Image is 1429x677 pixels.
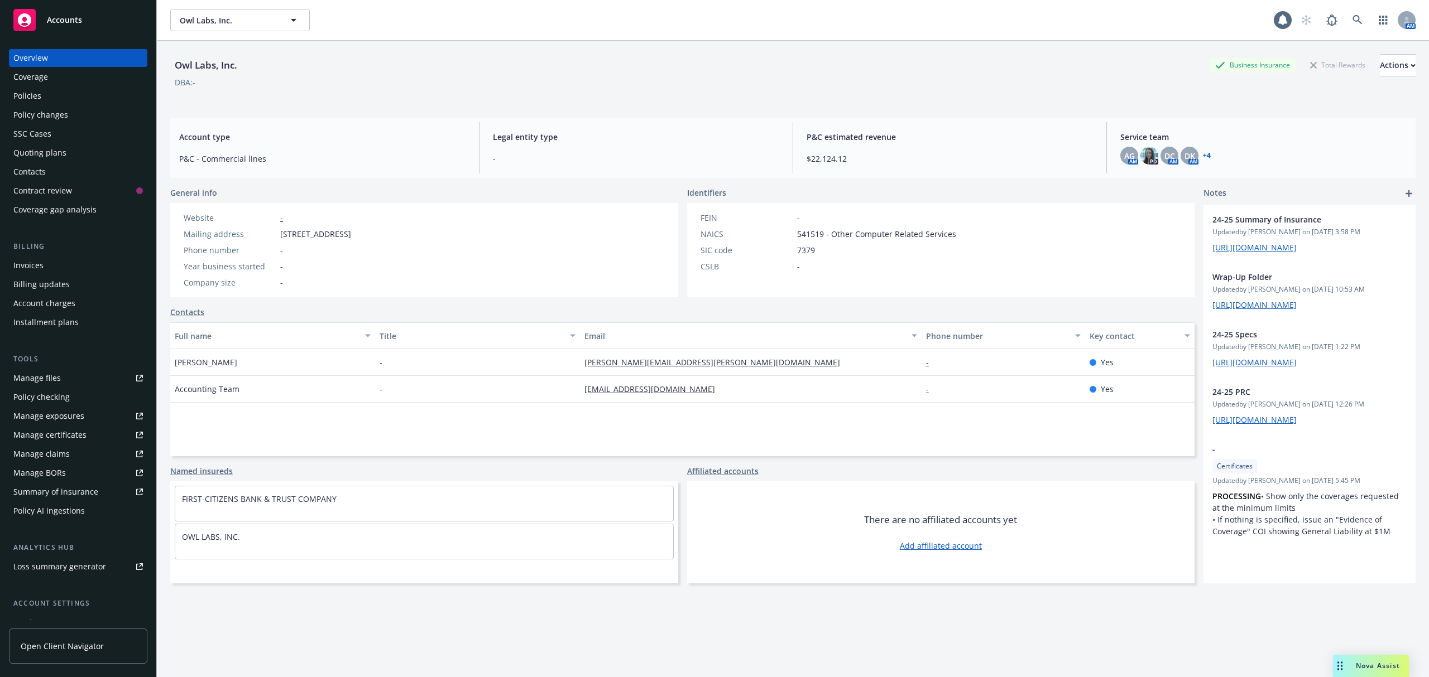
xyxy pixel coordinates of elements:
a: Installment plans [9,313,147,331]
span: Manage exposures [9,407,147,425]
span: Nova Assist [1356,661,1400,670]
span: Updated by [PERSON_NAME] on [DATE] 1:22 PM [1212,342,1407,352]
a: - [926,384,938,394]
button: Nova Assist [1333,655,1409,677]
span: AG [1124,150,1135,162]
div: Company size [184,277,276,288]
span: Accounts [47,16,82,25]
div: DBA: - [175,76,195,88]
strong: PROCESSING [1212,491,1261,501]
div: Loss summary generator [13,558,106,576]
div: Phone number [926,330,1069,342]
a: Switch app [1372,9,1394,31]
a: - [280,212,283,223]
a: [PERSON_NAME][EMAIL_ADDRESS][PERSON_NAME][DOMAIN_NAME] [584,357,849,367]
a: Coverage [9,68,147,86]
span: Updated by [PERSON_NAME] on [DATE] 3:58 PM [1212,227,1407,237]
span: - [380,383,382,395]
div: Overview [13,49,48,67]
a: Affiliated accounts [687,465,759,477]
div: Contract review [13,182,72,200]
button: Key contact [1085,322,1195,349]
a: Loss summary generator [9,558,147,576]
span: There are no affiliated accounts yet [864,513,1017,526]
a: Policy AI ingestions [9,502,147,520]
div: Website [184,212,276,224]
div: Actions [1380,55,1416,76]
div: CSLB [701,260,793,272]
a: [EMAIL_ADDRESS][DOMAIN_NAME] [584,384,724,394]
span: [STREET_ADDRESS] [280,228,351,240]
a: Billing updates [9,275,147,293]
div: Tools [9,354,147,365]
a: OWL LABS, INC. [182,531,240,542]
span: Owl Labs, Inc. [180,14,276,26]
span: Yes [1101,356,1114,368]
div: Manage BORs [13,464,66,482]
div: Account settings [9,598,147,609]
div: Billing [9,241,147,252]
a: Service team [9,613,147,631]
div: Installment plans [13,313,79,331]
a: Report a Bug [1321,9,1343,31]
span: Accounting Team [175,383,239,395]
div: Manage exposures [13,407,84,425]
div: Key contact [1090,330,1178,342]
div: Title [380,330,563,342]
button: Full name [170,322,375,349]
div: Coverage [13,68,48,86]
button: Owl Labs, Inc. [170,9,310,31]
div: Business Insurance [1210,58,1296,72]
div: NAICS [701,228,793,240]
span: - [1212,443,1378,455]
div: Quoting plans [13,144,66,162]
span: Updated by [PERSON_NAME] on [DATE] 10:53 AM [1212,284,1407,294]
div: 24-25 SpecsUpdatedby [PERSON_NAME] on [DATE] 1:22 PM[URL][DOMAIN_NAME] [1203,320,1416,377]
span: - [797,212,800,224]
span: - [380,356,382,368]
a: Summary of insurance [9,483,147,501]
a: Account charges [9,294,147,312]
a: [URL][DOMAIN_NAME] [1212,299,1297,310]
div: Summary of insurance [13,483,98,501]
span: Open Client Navigator [21,640,104,652]
span: Updated by [PERSON_NAME] on [DATE] 12:26 PM [1212,399,1407,409]
div: Service team [13,613,61,631]
div: Policy checking [13,388,70,406]
div: -CertificatesUpdatedby [PERSON_NAME] on [DATE] 5:45 PMPROCESSING• Show only the coverages request... [1203,434,1416,546]
a: Quoting plans [9,144,147,162]
a: Manage claims [9,445,147,463]
a: Policy checking [9,388,147,406]
span: 24-25 Summary of Insurance [1212,214,1378,225]
a: Overview [9,49,147,67]
span: Updated by [PERSON_NAME] on [DATE] 5:45 PM [1212,476,1407,486]
a: [URL][DOMAIN_NAME] [1212,357,1297,367]
button: Email [580,322,922,349]
span: 7379 [797,244,815,256]
a: Manage certificates [9,426,147,444]
a: Manage BORs [9,464,147,482]
a: Contacts [170,306,204,318]
button: Phone number [922,322,1086,349]
div: SSC Cases [13,125,51,143]
div: Email [584,330,905,342]
span: 24-25 PRC [1212,386,1378,398]
div: Manage files [13,369,61,387]
a: Policies [9,87,147,105]
a: - [926,357,938,367]
div: Phone number [184,244,276,256]
a: Search [1346,9,1369,31]
span: Wrap-Up Folder [1212,271,1378,283]
span: - [280,244,283,256]
div: Invoices [13,257,44,274]
div: Account charges [13,294,75,312]
a: add [1402,187,1416,200]
span: Service team [1120,131,1407,143]
span: Account type [179,131,466,143]
span: Legal entity type [493,131,779,143]
span: - [797,260,800,272]
a: Accounts [9,4,147,36]
a: SSC Cases [9,125,147,143]
span: Yes [1101,383,1114,395]
span: DK [1185,150,1195,162]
